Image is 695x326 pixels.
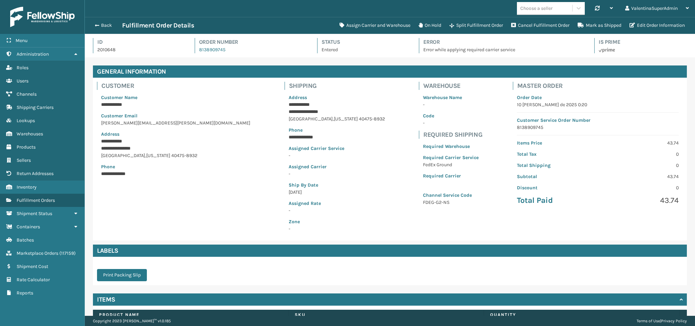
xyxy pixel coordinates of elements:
[507,19,574,32] button: Cancel Fulfillment Order
[630,23,635,27] i: Edit
[602,173,679,180] p: 43.74
[17,250,58,256] span: Marketplace Orders
[91,22,122,28] button: Back
[97,46,182,53] p: 2010648
[97,38,182,46] h4: Id
[517,151,594,158] p: Total Tax
[517,195,594,206] p: Total Paid
[17,237,34,243] span: Batches
[423,199,479,206] p: FDEG-G2-NS
[335,19,414,32] button: Assign Carrier and Warehouse
[295,312,478,318] label: SKU
[101,94,250,101] p: Customer Name
[517,82,683,90] h4: Master Order
[289,163,385,170] p: Assigned Carrier
[17,290,33,296] span: Reports
[517,173,594,180] p: Subtotal
[578,23,584,27] i: Mark as Shipped
[93,65,687,78] h4: General Information
[602,139,679,147] p: 43.74
[199,38,305,46] h4: Order Number
[289,181,385,189] p: Ship By Date
[93,316,171,326] p: Copyright 2023 [PERSON_NAME]™ v 1.0.185
[289,218,385,232] span: -
[97,295,115,304] h4: Items
[517,94,679,101] p: Order Date
[146,153,170,158] span: [US_STATE]
[17,211,52,216] span: Shipment Status
[17,171,54,176] span: Return Addresses
[414,19,445,32] button: On Hold
[423,192,479,199] p: Channel Service Code
[17,157,31,163] span: Sellers
[59,250,76,256] span: ( 117159 )
[101,119,250,127] p: [PERSON_NAME][EMAIL_ADDRESS][PERSON_NAME][DOMAIN_NAME]
[10,7,75,27] img: logo
[423,131,483,139] h4: Required Shipping
[17,184,37,190] span: Inventory
[101,82,254,90] h4: Customer
[602,184,679,191] p: 0
[637,319,660,323] a: Terms of Use
[490,312,673,318] label: Quantity
[93,245,687,257] h4: Labels
[602,151,679,158] p: 0
[97,269,147,281] button: Print Packing Slip
[574,19,625,32] button: Mark as Shipped
[289,145,385,152] p: Assigned Carrier Service
[517,139,594,147] p: Items Price
[16,38,27,43] span: Menu
[289,200,385,207] p: Assigned Rate
[101,112,250,119] p: Customer Email
[423,172,479,179] p: Required Carrier
[99,312,282,318] label: Product Name
[17,131,43,137] span: Warehouses
[17,277,50,283] span: Rate Calculator
[17,118,35,123] span: Lookups
[289,116,333,122] span: [GEOGRAPHIC_DATA]
[17,197,55,203] span: Fulfillment Orders
[517,184,594,191] p: Discount
[340,23,344,27] i: Assign Carrier and Warehouse
[289,207,385,214] p: -
[145,153,146,158] span: ,
[419,23,423,27] i: On Hold
[625,19,689,32] button: Edit Order Information
[101,131,119,137] span: Address
[602,195,679,206] p: 43.74
[423,112,479,119] p: Code
[423,143,479,150] p: Required Warehouse
[517,117,679,124] p: Customer Service Order Number
[661,319,687,323] a: Privacy Policy
[17,144,36,150] span: Products
[511,23,516,27] i: Cancel Fulfillment Order
[445,19,507,32] button: Split Fulfillment Order
[423,46,582,53] p: Error while applying required carrier service
[122,21,194,30] h3: Fulfillment Order Details
[599,38,687,46] h4: Is Prime
[334,116,358,122] span: [US_STATE]
[322,38,407,46] h4: Status
[17,224,40,230] span: Containers
[423,154,479,161] p: Required Carrier Service
[520,5,553,12] div: Choose a seller
[423,94,479,101] p: Warehouse Name
[101,163,250,170] p: Phone
[517,124,679,131] p: 8138909745
[449,23,454,28] i: Split Fulfillment Order
[171,153,197,158] span: 40475-8932
[289,95,307,100] span: Address
[517,162,594,169] p: Total Shipping
[637,316,687,326] div: |
[17,104,54,110] span: Shipping Carriers
[199,47,226,53] a: 8138909745
[423,161,479,168] p: FedEx Ground
[289,82,389,90] h4: Shipping
[289,127,385,134] p: Phone
[359,116,385,122] span: 40475-8932
[289,170,385,177] p: -
[17,51,49,57] span: Administration
[17,264,48,269] span: Shipment Cost
[423,38,582,46] h4: Error
[17,65,28,71] span: Roles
